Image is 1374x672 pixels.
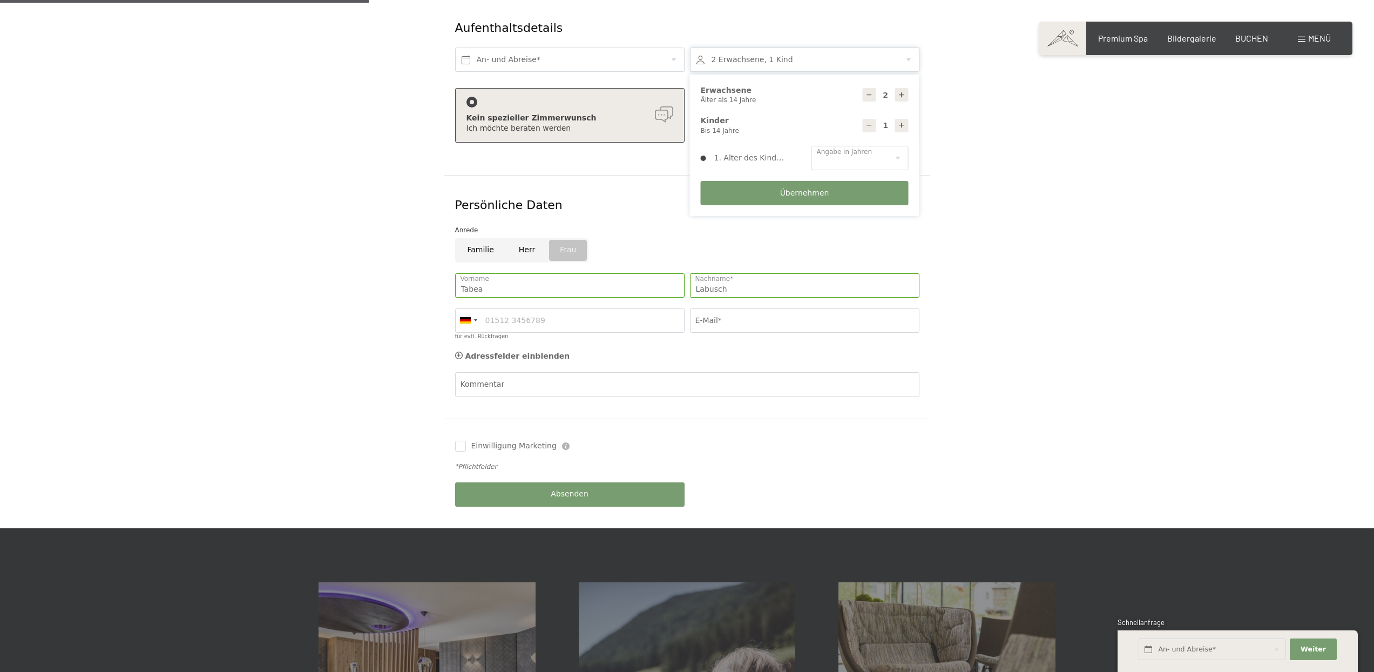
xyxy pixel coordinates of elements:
button: Übernehmen [701,181,909,205]
button: Absenden [455,482,685,507]
div: Persönliche Daten [455,197,919,214]
div: Germany (Deutschland): +49 [456,309,480,332]
span: Übernehmen [780,188,829,199]
span: Weiter [1301,644,1326,654]
a: Premium Spa [1098,33,1148,43]
div: Kein spezieller Zimmerwunsch [466,113,673,124]
div: *Pflichtfelder [455,462,919,472]
a: Bildergalerie [1167,33,1216,43]
span: Absenden [551,489,588,500]
button: Weiter [1290,639,1336,661]
input: 01512 3456789 [455,308,685,333]
span: Menü [1308,33,1331,43]
a: BUCHEN [1235,33,1268,43]
span: Adressfelder einblenden [465,352,570,360]
div: Ich möchte beraten werden [466,123,673,134]
span: Schnellanfrage [1118,618,1165,627]
span: Einwilligung Marketing [471,441,557,452]
div: Aufenthaltsdetails [455,20,841,37]
label: für evtl. Rückfragen [455,333,509,339]
div: Anrede [455,225,919,236]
